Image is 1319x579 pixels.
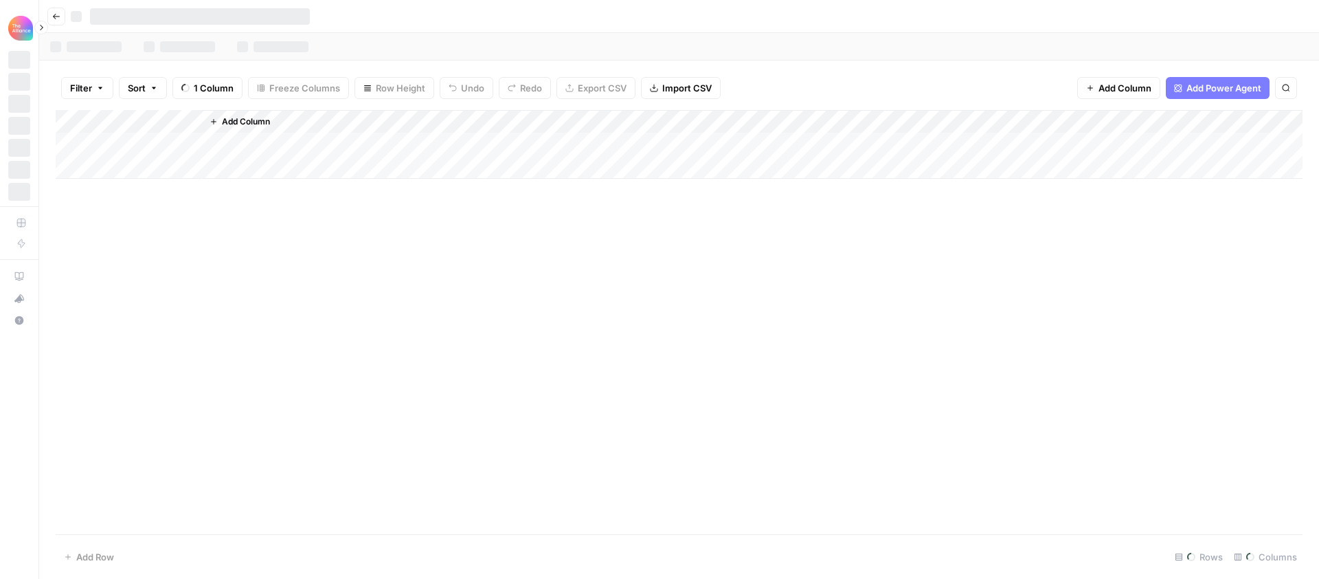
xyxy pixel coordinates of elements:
span: Export CSV [578,81,627,95]
button: Export CSV [556,77,635,99]
button: Add Row [56,546,122,568]
span: 1 Column [194,81,234,95]
a: AirOps Academy [8,265,30,287]
span: Row Height [376,81,425,95]
span: Undo [461,81,484,95]
span: Add Column [222,116,270,128]
span: Add Row [76,550,114,564]
span: Add Power Agent [1186,81,1261,95]
span: Filter [70,81,92,95]
div: What's new? [9,288,30,309]
button: Redo [499,77,551,99]
button: 1 Column [172,77,243,99]
button: What's new? [8,287,30,309]
span: Redo [520,81,542,95]
button: Add Column [1077,77,1160,99]
button: Help + Support [8,309,30,331]
div: Columns [1228,546,1303,568]
button: Workspace: Alliance [8,11,30,45]
div: Rows [1169,546,1228,568]
button: Freeze Columns [248,77,349,99]
button: Import CSV [641,77,721,99]
span: Import CSV [662,81,712,95]
button: Undo [440,77,493,99]
span: Sort [128,81,146,95]
button: Sort [119,77,167,99]
img: Alliance Logo [8,16,33,41]
button: Filter [61,77,113,99]
button: Row Height [354,77,434,99]
span: Freeze Columns [269,81,340,95]
span: Add Column [1098,81,1151,95]
button: Add Column [204,113,275,131]
button: Add Power Agent [1166,77,1270,99]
